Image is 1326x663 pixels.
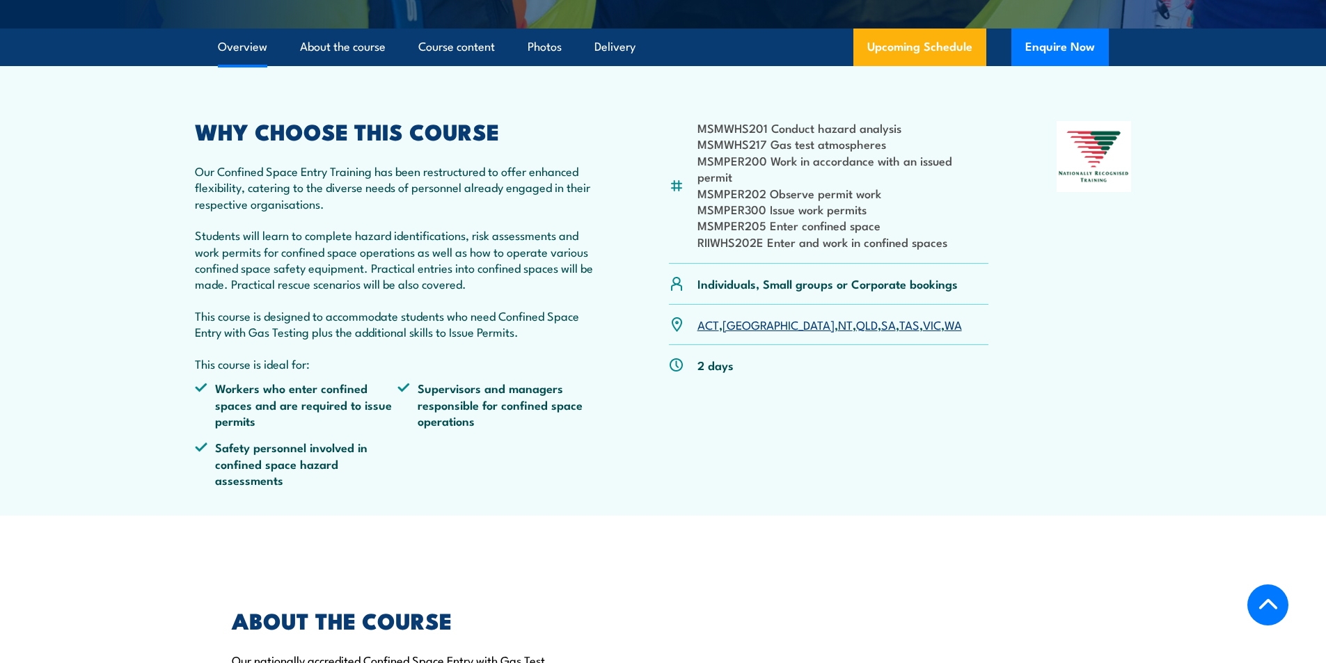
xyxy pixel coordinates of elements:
a: NT [838,316,853,333]
a: TAS [899,316,919,333]
a: Photos [528,29,562,65]
a: [GEOGRAPHIC_DATA] [723,316,835,333]
h2: WHY CHOOSE THIS COURSE [195,121,601,141]
li: MSMPER300 Issue work permits [697,201,989,217]
li: Safety personnel involved in confined space hazard assessments [195,439,398,488]
a: WA [945,316,962,333]
a: About the course [300,29,386,65]
li: Workers who enter confined spaces and are required to issue permits [195,380,398,429]
img: Nationally Recognised Training logo. [1057,121,1132,192]
li: MSMPER200 Work in accordance with an issued permit [697,152,989,185]
button: Enquire Now [1011,29,1109,66]
li: MSMWHS201 Conduct hazard analysis [697,120,989,136]
p: Individuals, Small groups or Corporate bookings [697,275,958,291]
a: VIC [923,316,941,333]
a: Upcoming Schedule [853,29,986,66]
li: MSMWHS217 Gas test atmospheres [697,136,989,152]
p: This course is designed to accommodate students who need Confined Space Entry with Gas Testing pl... [195,307,601,340]
h2: ABOUT THE COURSE [232,610,599,630]
a: SA [881,316,896,333]
li: Supervisors and managers responsible for confined space operations [397,380,601,429]
a: Delivery [594,29,636,65]
a: Course content [418,29,495,65]
p: 2 days [697,357,734,373]
a: Overview [218,29,267,65]
p: Our Confined Space Entry Training has been restructured to offer enhanced flexibility, catering t... [195,163,601,211]
p: , , , , , , , [697,317,962,333]
a: QLD [856,316,878,333]
p: This course is ideal for: [195,356,601,372]
a: ACT [697,316,719,333]
li: MSMPER202 Observe permit work [697,185,989,201]
p: Students will learn to complete hazard identifications, risk assessments and work permits for con... [195,227,601,292]
li: MSMPER205 Enter confined space [697,217,989,233]
li: RIIWHS202E Enter and work in confined spaces [697,234,989,250]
